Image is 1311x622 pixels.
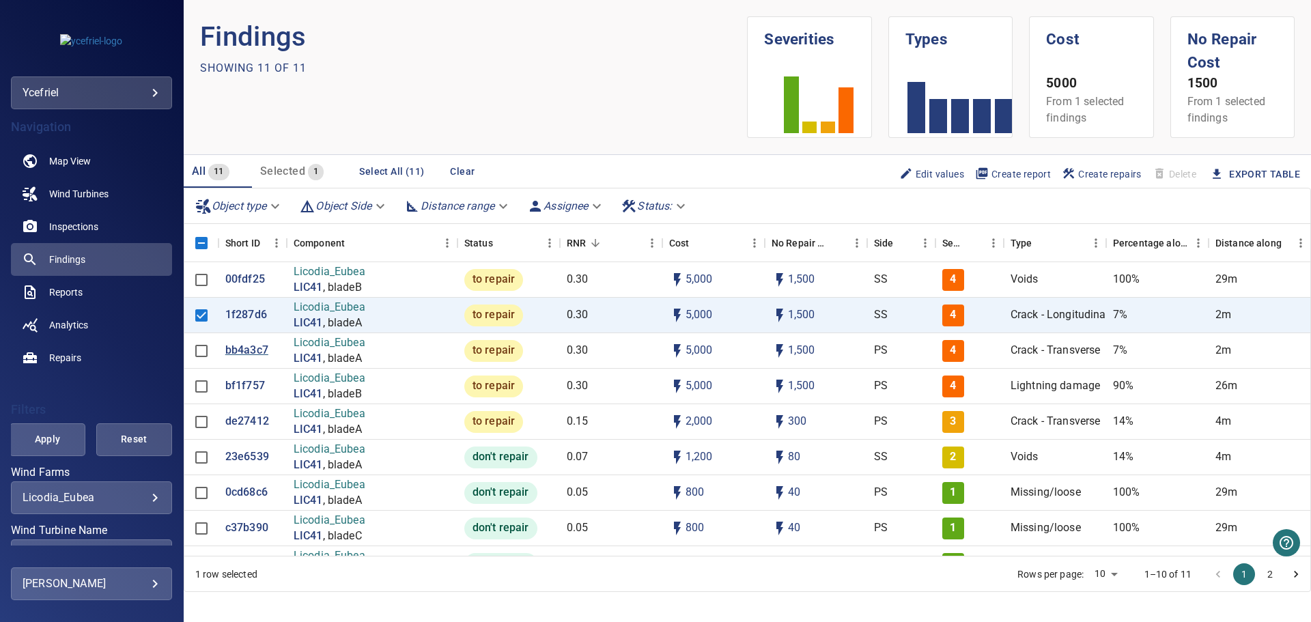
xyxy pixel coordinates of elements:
[847,233,867,253] button: Menu
[294,315,323,331] a: LIC41
[23,82,160,104] div: ycefriel
[950,414,956,429] p: 3
[874,378,888,394] p: PS
[96,423,172,456] button: Reset
[788,272,815,287] p: 1,500
[567,556,589,571] p: 0.05
[1205,563,1309,585] nav: pagination navigation
[11,341,172,374] a: repairs noActive
[1113,307,1127,323] p: 7%
[522,194,610,218] div: Assignee
[950,272,956,287] p: 4
[567,485,589,500] p: 0.05
[788,343,815,358] p: 1,500
[772,520,788,537] svg: Auto impact
[1113,343,1127,358] p: 7%
[1113,520,1140,536] p: 100%
[464,307,523,323] span: to repair
[686,485,704,500] p: 800
[49,285,83,299] span: Reports
[686,272,713,287] p: 5,000
[637,199,672,212] em: Status :
[27,431,68,448] span: Apply
[323,528,362,544] p: , bladeC
[225,378,265,394] p: bf1f757
[560,224,662,262] div: RNR
[323,493,362,509] p: , bladeA
[1291,233,1311,253] button: Menu
[493,234,512,253] button: Sort
[950,485,956,500] p: 1
[772,378,788,395] svg: Auto impact
[1259,563,1281,585] button: Go to page 2
[669,378,686,395] svg: Auto cost
[1113,378,1133,394] p: 90%
[323,315,362,331] p: , bladeA
[1215,272,1237,287] p: 29m
[1004,224,1106,262] div: Type
[1011,485,1081,500] p: Missing/loose
[11,403,172,416] h4: Filters
[23,491,160,504] div: Licodia_Eubea
[772,556,788,572] svg: Auto impact
[421,199,494,212] em: Distance range
[1011,378,1100,394] p: Lightning damage
[1285,563,1307,585] button: Go to next page
[49,318,88,332] span: Analytics
[615,194,694,218] div: Status:
[744,233,765,253] button: Menu
[225,343,268,358] a: bb4a3c7
[260,165,305,178] span: Selected
[457,224,560,262] div: Status
[266,233,287,253] button: Menu
[49,253,85,266] span: Findings
[315,199,371,212] em: Object Side
[964,234,983,253] button: Sort
[49,187,109,201] span: Wind Turbines
[294,457,323,473] a: LIC41
[669,520,686,537] svg: Auto cost
[11,481,172,514] div: Wind Farms
[894,162,970,186] button: Edit values
[686,520,704,536] p: 800
[208,164,229,180] span: 11
[294,280,323,296] a: LIC41
[662,224,765,262] div: Cost
[11,309,172,341] a: analytics noActive
[1106,224,1209,262] div: Percentage along
[874,414,888,429] p: PS
[950,520,956,536] p: 1
[11,467,172,478] label: Wind Farms
[218,224,287,262] div: Short ID
[294,406,365,422] p: Licodia_Eubea
[1113,272,1140,287] p: 100%
[195,567,257,581] div: 1 row selected
[1202,162,1311,187] button: Export Table
[294,477,365,493] p: Licodia_Eubea
[669,556,686,572] svg: Auto cost
[950,556,956,571] p: 1
[1011,224,1032,262] div: Type
[1011,307,1109,323] p: Crack - Longitudinal
[294,300,365,315] p: Licodia_Eubea
[225,414,269,429] a: de27412
[567,307,589,323] p: 0.30
[225,556,268,571] p: c3982c5
[1011,520,1081,536] p: Missing/loose
[586,234,605,253] button: Sort
[788,449,800,465] p: 80
[1011,272,1039,287] p: Voids
[225,224,260,262] div: Short ID
[1046,17,1136,51] h1: Cost
[464,414,523,429] span: to repair
[1187,95,1265,124] span: From 1 selected findings
[669,414,686,430] svg: Auto cost
[1017,567,1084,581] p: Rows per page:
[225,485,268,500] p: 0cd68c6
[200,16,748,57] p: Findings
[60,34,122,48] img: ycefriel-logo
[788,414,806,429] p: 300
